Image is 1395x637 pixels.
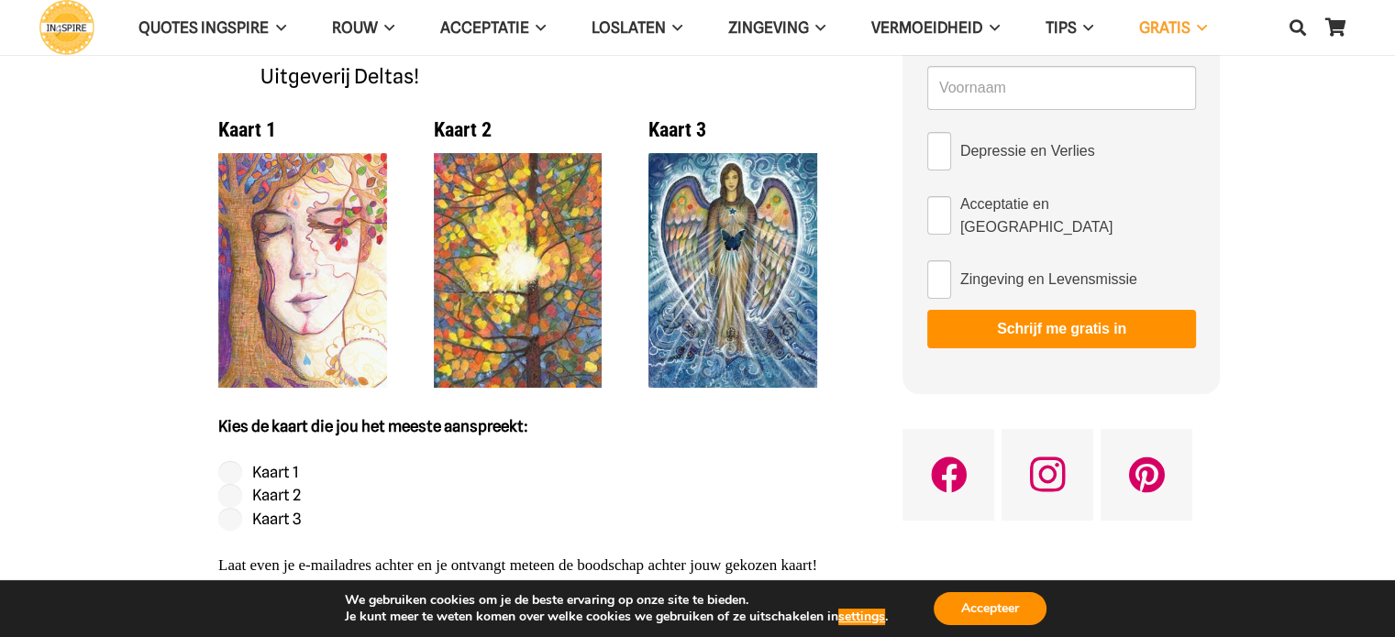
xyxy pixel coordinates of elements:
[648,153,817,389] img: Namaste Zegening Kaart Engel
[1190,5,1207,50] span: GRATIS Menu
[927,310,1196,348] button: Schrijf me gratis in
[345,609,888,625] p: Je kunt meer te weten komen over welke cookies we gebruiken of ze uitschakelen in .
[218,153,387,389] img: Namaste Zegening Trek jouw persoonlijke kaart
[218,118,276,141] strong: Kaart 1
[1022,5,1115,51] a: TIPSTIPS Menu
[377,5,393,50] span: ROUW Menu
[116,5,308,51] a: QUOTES INGSPIREQUOTES INGSPIRE Menu
[1116,5,1230,51] a: GRATISGRATIS Menu
[1045,18,1076,37] span: TIPS
[705,5,848,51] a: ZingevingZingeving Menu
[1101,429,1192,521] a: Pinterest
[569,5,705,51] a: LoslatenLoslaten Menu
[218,417,528,435] strong: Kies de kaart die jou het meeste aanspreekt:
[927,196,951,235] input: Acceptatie en [GEOGRAPHIC_DATA]
[331,18,377,37] span: ROUW
[252,486,301,504] label: Kaart 2
[871,18,982,37] span: VERMOEIDHEID
[838,609,885,625] button: settings
[269,5,285,50] span: QUOTES INGSPIRE Menu
[848,5,1022,51] a: VERMOEIDHEIDVERMOEIDHEID Menu
[960,139,1095,162] span: Depressie en Verlies
[960,268,1137,291] span: Zingeving en Levensmissie
[252,463,299,481] label: Kaart 1
[648,118,706,141] strong: Kaart 3
[440,18,529,37] span: Acceptatie
[1002,429,1093,521] a: Instagram
[417,5,569,51] a: AcceptatieAcceptatie Menu
[138,18,269,37] span: QUOTES INGSPIRE
[728,18,809,37] span: Zingeving
[1076,5,1092,50] span: TIPS Menu
[934,592,1046,625] button: Accepteer
[927,260,951,299] input: Zingeving en Levensmissie
[345,592,888,609] p: We gebruiken cookies om je de beste ervaring op onze site te bieden.
[434,153,603,389] img: Namaste Zegening Trek jouw persoonlijke kaart
[982,5,999,50] span: VERMOEIDHEID Menu
[218,556,817,597] span: Laat even je e-mailadres achter en je ontvangt meteen de boodschap achter jouw gekozen kaart! Met...
[252,510,301,528] label: Kaart 3
[1139,18,1190,37] span: GRATIS
[927,132,951,170] input: Depressie en Verlies
[1279,5,1316,50] a: Zoeken
[592,18,666,37] span: Loslaten
[809,5,825,50] span: Zingeving Menu
[902,429,994,521] a: Facebook
[960,192,1196,238] span: Acceptatie en [GEOGRAPHIC_DATA]
[434,118,492,141] strong: Kaart 2
[927,66,1196,110] input: Voornaam
[308,5,416,51] a: ROUWROUW Menu
[529,5,546,50] span: Acceptatie Menu
[666,5,682,50] span: Loslaten Menu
